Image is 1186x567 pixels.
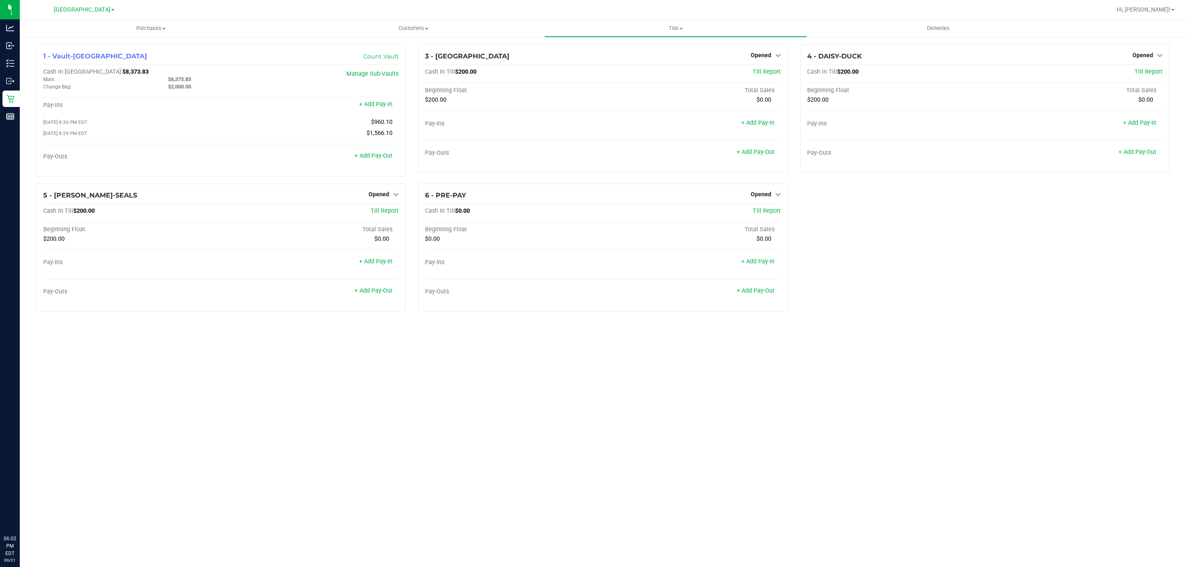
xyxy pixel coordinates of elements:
[425,120,603,128] div: Pay-Ins
[20,25,282,32] span: Purchases
[753,68,781,75] a: Till Report
[455,207,470,214] span: $0.00
[371,119,392,125] span: $960.10
[359,258,392,265] a: + Add Pay-In
[455,68,476,75] span: $200.00
[355,287,392,294] a: + Add Pay-Out
[73,207,95,214] span: $200.00
[741,119,775,126] a: + Add Pay-In
[807,120,985,128] div: Pay-Ins
[807,20,1069,37] a: Deliveries
[369,191,389,198] span: Opened
[43,207,73,214] span: Cash In Till
[807,68,837,75] span: Cash In Till
[43,102,221,109] div: Pay-Ins
[43,68,122,75] span: Cash In [GEOGRAPHIC_DATA]:
[4,557,16,563] p: 09/21
[1123,119,1156,126] a: + Add Pay-In
[1118,149,1156,156] a: + Add Pay-Out
[43,288,221,295] div: Pay-Outs
[43,130,87,136] span: [DATE] 8:29 PM EDT
[916,25,961,32] span: Deliveries
[43,84,72,90] span: Change Bag:
[807,87,985,94] div: Beginning Float
[363,53,399,60] a: Count Vault
[1132,52,1153,58] span: Opened
[43,191,137,199] span: 5 - [PERSON_NAME]-SEALS
[756,235,771,242] span: $0.00
[4,535,16,557] p: 06:02 PM EDT
[1117,6,1170,13] span: Hi, [PERSON_NAME]!
[6,112,14,121] inline-svg: Reports
[985,87,1163,94] div: Total Sales
[371,207,399,214] a: Till Report
[425,149,603,157] div: Pay-Outs
[20,20,282,37] a: Purchases
[43,153,221,160] div: Pay-Outs
[425,207,455,214] span: Cash In Till
[425,96,446,103] span: $200.00
[359,101,392,108] a: + Add Pay-In
[43,52,147,60] span: 1 - Vault-[GEOGRAPHIC_DATA]
[751,52,771,58] span: Opened
[43,259,221,266] div: Pay-Ins
[54,6,110,13] span: [GEOGRAPHIC_DATA]
[737,149,775,156] a: + Add Pay-Out
[425,87,603,94] div: Beginning Float
[545,25,806,32] span: Tills
[374,235,389,242] span: $0.00
[737,287,775,294] a: + Add Pay-Out
[425,68,455,75] span: Cash In Till
[425,226,603,233] div: Beginning Float
[282,20,544,37] a: Customers
[807,149,985,157] div: Pay-Outs
[425,288,603,295] div: Pay-Outs
[756,96,771,103] span: $0.00
[807,96,829,103] span: $200.00
[807,52,862,60] span: 4 - DAISY-DUCK
[43,119,87,125] span: [DATE] 8:30 PM EDT
[6,95,14,103] inline-svg: Retail
[43,235,65,242] span: $200.00
[282,25,544,32] span: Customers
[425,259,603,266] div: Pay-Ins
[6,59,14,67] inline-svg: Inventory
[43,226,221,233] div: Beginning Float
[43,77,56,82] span: Main:
[603,87,781,94] div: Total Sales
[425,52,509,60] span: 3 - [GEOGRAPHIC_DATA]
[6,24,14,32] inline-svg: Analytics
[603,226,781,233] div: Total Sales
[544,20,807,37] a: Tills
[425,191,466,199] span: 6 - PRE-PAY
[6,42,14,50] inline-svg: Inbound
[6,77,14,85] inline-svg: Outbound
[122,68,149,75] span: $8,373.83
[1138,96,1153,103] span: $0.00
[221,226,399,233] div: Total Sales
[753,207,781,214] a: Till Report
[168,84,191,90] span: $2,000.00
[1135,68,1163,75] a: Till Report
[751,191,771,198] span: Opened
[367,130,392,137] span: $1,566.10
[346,70,399,77] a: Manage Sub-Vaults
[168,76,191,82] span: $6,373.83
[355,152,392,159] a: + Add Pay-Out
[837,68,859,75] span: $200.00
[741,258,775,265] a: + Add Pay-In
[425,235,440,242] span: $0.00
